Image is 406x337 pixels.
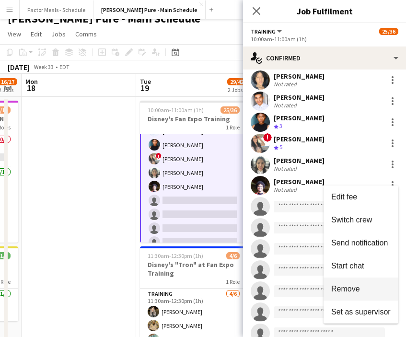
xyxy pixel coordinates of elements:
span: Set as supervisor [331,308,391,316]
span: Start chat [331,262,364,270]
button: Switch crew [324,209,398,232]
button: Set as supervisor [324,301,398,324]
span: Remove [331,285,360,293]
span: Switch crew [331,216,372,224]
button: Send notification [324,232,398,255]
span: Send notification [331,239,388,247]
button: Remove [324,278,398,301]
button: Start chat [324,255,398,278]
span: Edit fee [331,193,357,201]
button: Edit fee [324,186,398,209]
